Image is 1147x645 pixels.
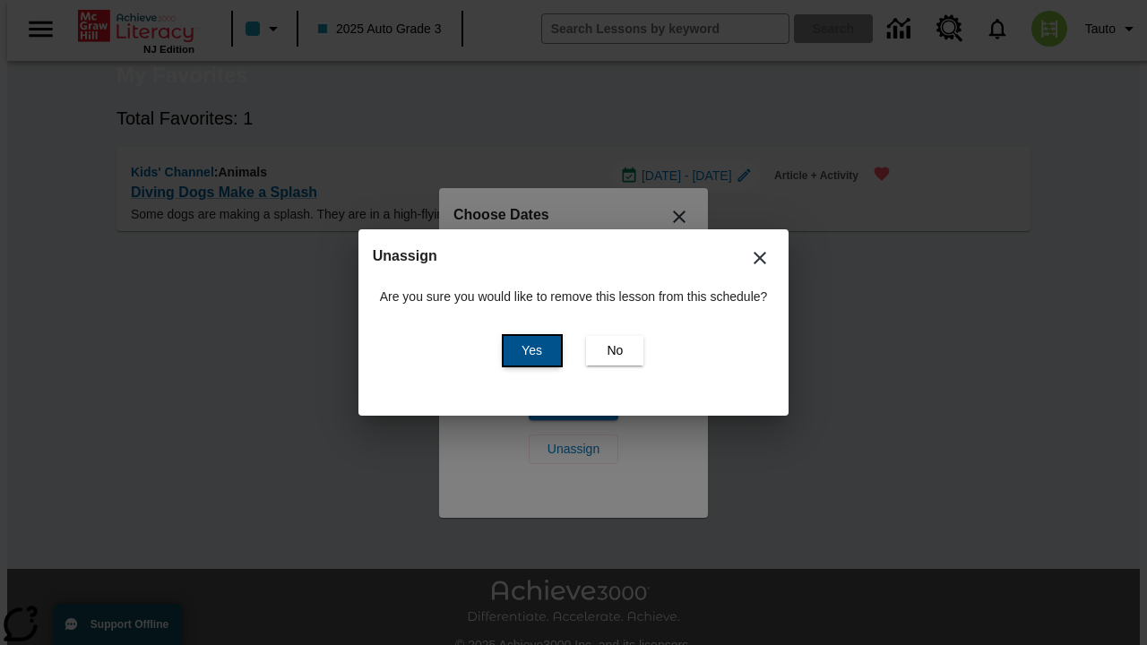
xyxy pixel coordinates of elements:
[586,336,643,365] button: No
[522,341,542,360] span: Yes
[607,341,623,360] span: No
[504,336,561,365] button: Yes
[373,244,775,269] h2: Unassign
[380,288,768,306] p: Are you sure you would like to remove this lesson from this schedule?
[738,236,781,279] button: Close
